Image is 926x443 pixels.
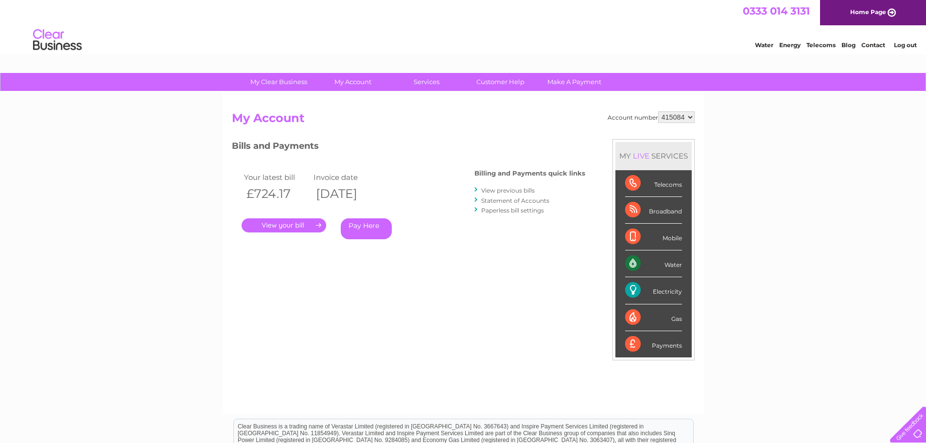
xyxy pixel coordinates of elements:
[615,142,692,170] div: MY SERVICES
[625,250,682,277] div: Water
[311,184,381,204] th: [DATE]
[386,73,467,91] a: Services
[806,41,836,49] a: Telecoms
[242,184,312,204] th: £724.17
[841,41,856,49] a: Blog
[232,139,585,156] h3: Bills and Payments
[311,171,381,184] td: Invoice date
[481,197,549,204] a: Statement of Accounts
[894,41,917,49] a: Log out
[755,41,773,49] a: Water
[625,197,682,224] div: Broadband
[625,277,682,304] div: Electricity
[313,73,393,91] a: My Account
[242,171,312,184] td: Your latest bill
[631,151,651,160] div: LIVE
[232,111,695,130] h2: My Account
[234,5,693,47] div: Clear Business is a trading name of Verastar Limited (registered in [GEOGRAPHIC_DATA] No. 3667643...
[474,170,585,177] h4: Billing and Payments quick links
[239,73,319,91] a: My Clear Business
[625,170,682,197] div: Telecoms
[481,207,544,214] a: Paperless bill settings
[625,304,682,331] div: Gas
[743,5,810,17] a: 0333 014 3131
[861,41,885,49] a: Contact
[341,218,392,239] a: Pay Here
[481,187,535,194] a: View previous bills
[460,73,541,91] a: Customer Help
[608,111,695,123] div: Account number
[625,331,682,357] div: Payments
[534,73,614,91] a: Make A Payment
[779,41,801,49] a: Energy
[625,224,682,250] div: Mobile
[33,25,82,55] img: logo.png
[242,218,326,232] a: .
